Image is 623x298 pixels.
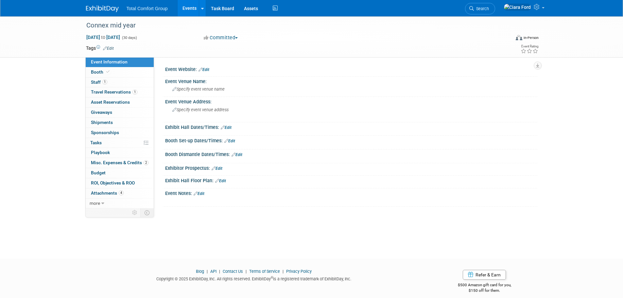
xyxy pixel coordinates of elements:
[244,269,248,274] span: |
[91,180,135,185] span: ROI, Objectives & ROO
[91,99,130,105] span: Asset Reservations
[165,176,537,184] div: Exhibit Hall Floor Plan:
[221,125,232,130] a: Edit
[249,269,280,274] a: Terms of Service
[132,90,137,95] span: 1
[523,35,539,40] div: In-Person
[86,6,119,12] img: ExhibitDay
[90,201,100,206] span: more
[91,89,137,95] span: Travel Reservations
[172,87,225,92] span: Specify event venue name
[86,34,120,40] span: [DATE] [DATE]
[432,278,537,293] div: $500 Amazon gift card for you,
[86,108,154,117] a: Giveaways
[86,168,154,178] a: Budget
[212,166,222,171] a: Edit
[91,160,148,165] span: Misc. Expenses & Credits
[86,158,154,168] a: Misc. Expenses & Credits2
[84,20,500,31] div: Connex mid year
[271,276,273,279] sup: ®
[210,269,216,274] a: API
[91,79,107,85] span: Staff
[165,163,537,172] div: Exhibitor Prospectus:
[165,136,537,144] div: Booth Set-up Dates/Times:
[215,179,226,183] a: Edit
[86,148,154,158] a: Playbook
[91,110,112,115] span: Giveaways
[121,36,137,40] span: (30 days)
[91,59,128,64] span: Event Information
[472,34,539,44] div: Event Format
[165,77,537,85] div: Event Venue Name:
[86,45,114,51] td: Tags
[217,269,222,274] span: |
[232,152,242,157] a: Edit
[463,270,506,280] a: Refer & Earn
[144,160,148,165] span: 2
[90,140,102,145] span: Tasks
[86,78,154,87] a: Staff1
[86,57,154,67] a: Event Information
[91,170,106,175] span: Budget
[102,79,107,84] span: 1
[521,45,538,48] div: Event Rating
[86,274,422,282] div: Copyright © 2025 ExhibitDay, Inc. All rights reserved. ExhibitDay is a registered trademark of Ex...
[286,269,312,274] a: Privacy Policy
[474,6,489,11] span: Search
[504,4,531,11] img: Ciara Ford
[281,269,285,274] span: |
[140,208,154,217] td: Toggle Event Tabs
[465,3,495,14] a: Search
[516,35,522,40] img: Format-Inperson.png
[103,46,114,51] a: Edit
[129,208,141,217] td: Personalize Event Tab Strip
[196,269,204,274] a: Blog
[165,64,537,73] div: Event Website:
[165,122,537,131] div: Exhibit Hall Dates/Times:
[223,269,243,274] a: Contact Us
[91,150,110,155] span: Playbook
[86,128,154,138] a: Sponsorships
[205,269,209,274] span: |
[91,120,113,125] span: Shipments
[201,34,240,41] button: Committed
[119,190,124,195] span: 4
[86,199,154,208] a: more
[224,139,235,143] a: Edit
[91,190,124,196] span: Attachments
[127,6,168,11] span: Total Comfort Group
[199,67,209,72] a: Edit
[172,107,229,112] span: Specify event venue address
[165,188,537,197] div: Event Notes:
[86,178,154,188] a: ROI, Objectives & ROO
[194,191,204,196] a: Edit
[86,67,154,77] a: Booth
[86,118,154,128] a: Shipments
[106,70,110,74] i: Booth reservation complete
[86,87,154,97] a: Travel Reservations1
[91,69,111,75] span: Booth
[165,149,537,158] div: Booth Dismantle Dates/Times:
[86,97,154,107] a: Asset Reservations
[432,288,537,293] div: $150 off for them.
[91,130,119,135] span: Sponsorships
[165,97,537,105] div: Event Venue Address:
[86,188,154,198] a: Attachments4
[100,35,106,40] span: to
[86,138,154,148] a: Tasks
